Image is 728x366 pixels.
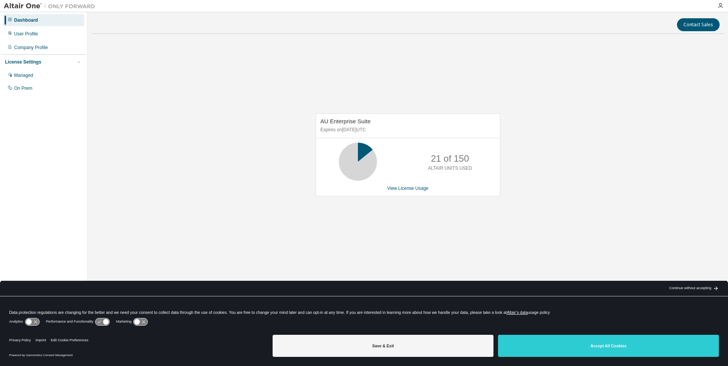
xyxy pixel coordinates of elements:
[14,31,38,37] div: User Profile
[4,2,99,10] img: Altair One
[677,18,720,31] button: Contact Sales
[5,59,41,65] div: License Settings
[431,152,469,165] p: 21 of 150
[321,118,371,124] span: AU Enterprise Suite
[387,186,429,191] a: View License Usage
[14,72,33,78] div: Managed
[14,85,32,91] div: On Prem
[321,127,493,133] p: Expires on [DATE] UTC
[14,45,48,51] div: Company Profile
[14,17,38,23] div: Dashboard
[428,165,472,172] p: ALTAIR UNITS USED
